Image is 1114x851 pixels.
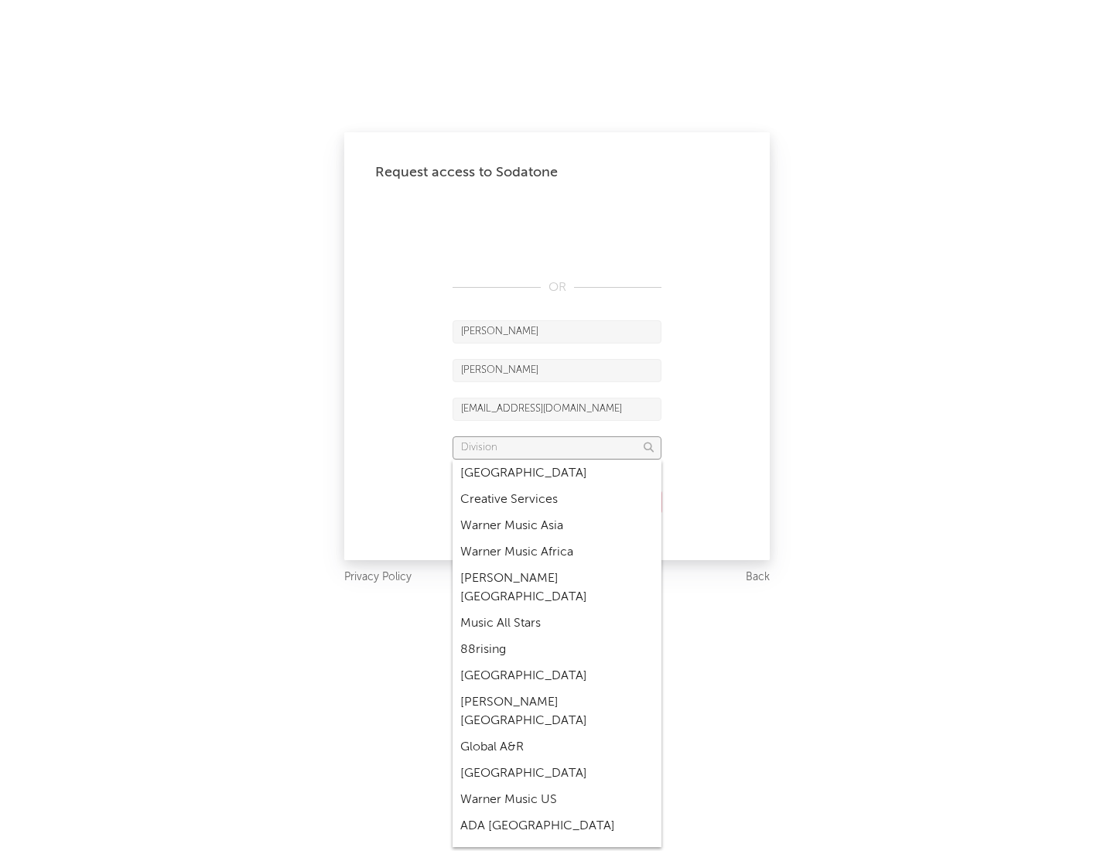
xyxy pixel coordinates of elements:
[453,760,661,787] div: [GEOGRAPHIC_DATA]
[453,734,661,760] div: Global A&R
[344,568,412,587] a: Privacy Policy
[453,566,661,610] div: [PERSON_NAME] [GEOGRAPHIC_DATA]
[453,279,661,297] div: OR
[453,610,661,637] div: Music All Stars
[375,163,739,182] div: Request access to Sodatone
[453,663,661,689] div: [GEOGRAPHIC_DATA]
[453,359,661,382] input: Last Name
[453,513,661,539] div: Warner Music Asia
[453,637,661,663] div: 88rising
[453,787,661,813] div: Warner Music US
[746,568,770,587] a: Back
[453,320,661,343] input: First Name
[453,398,661,421] input: Email
[453,689,661,734] div: [PERSON_NAME] [GEOGRAPHIC_DATA]
[453,539,661,566] div: Warner Music Africa
[453,460,661,487] div: [GEOGRAPHIC_DATA]
[453,487,661,513] div: Creative Services
[453,813,661,839] div: ADA [GEOGRAPHIC_DATA]
[453,436,661,460] input: Division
